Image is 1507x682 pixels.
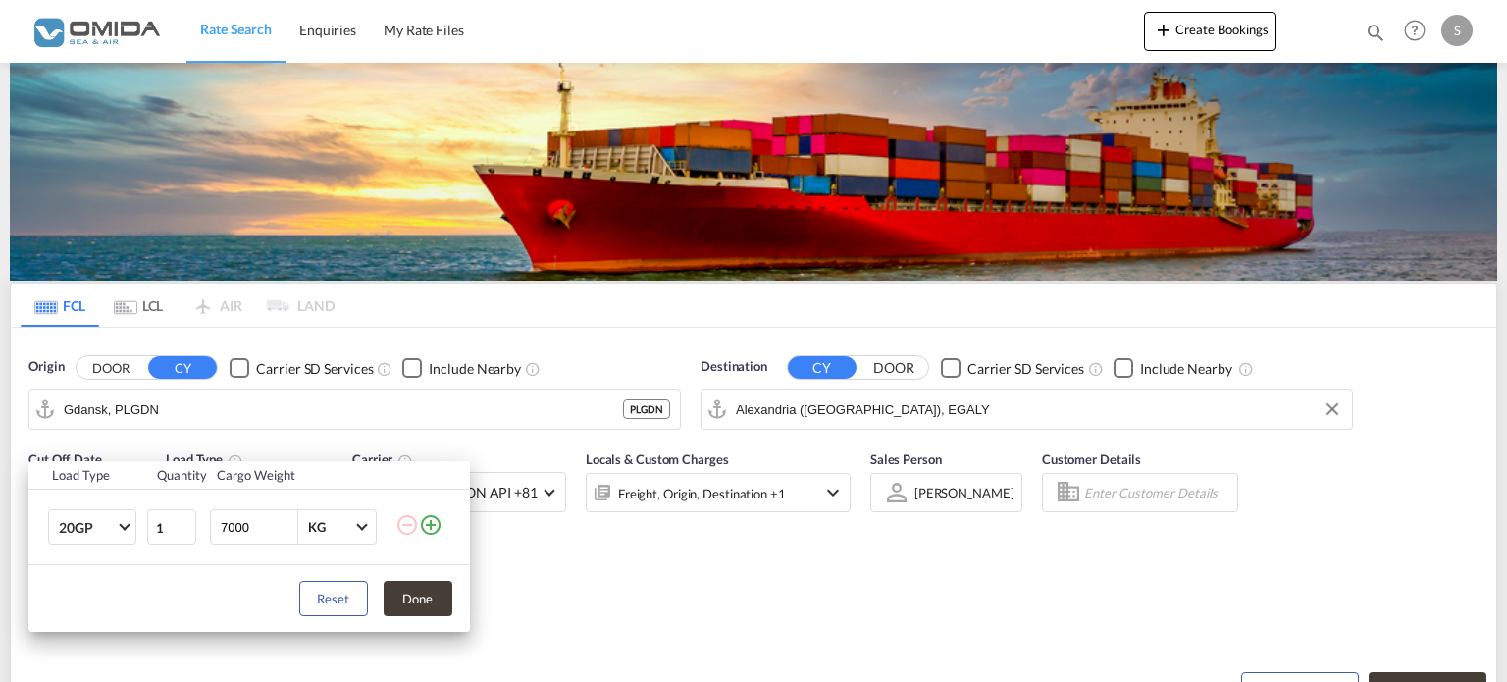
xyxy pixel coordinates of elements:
[419,513,442,537] md-icon: icon-plus-circle-outline
[308,519,326,535] div: KG
[145,461,206,490] th: Quantity
[28,461,145,490] th: Load Type
[384,581,452,616] button: Done
[48,509,136,545] md-select: Choose: 20GP
[147,509,196,545] input: Qty
[217,466,384,484] div: Cargo Weight
[219,510,297,544] input: Enter Weight
[59,518,116,538] span: 20GP
[299,581,368,616] button: Reset
[395,513,419,537] md-icon: icon-minus-circle-outline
